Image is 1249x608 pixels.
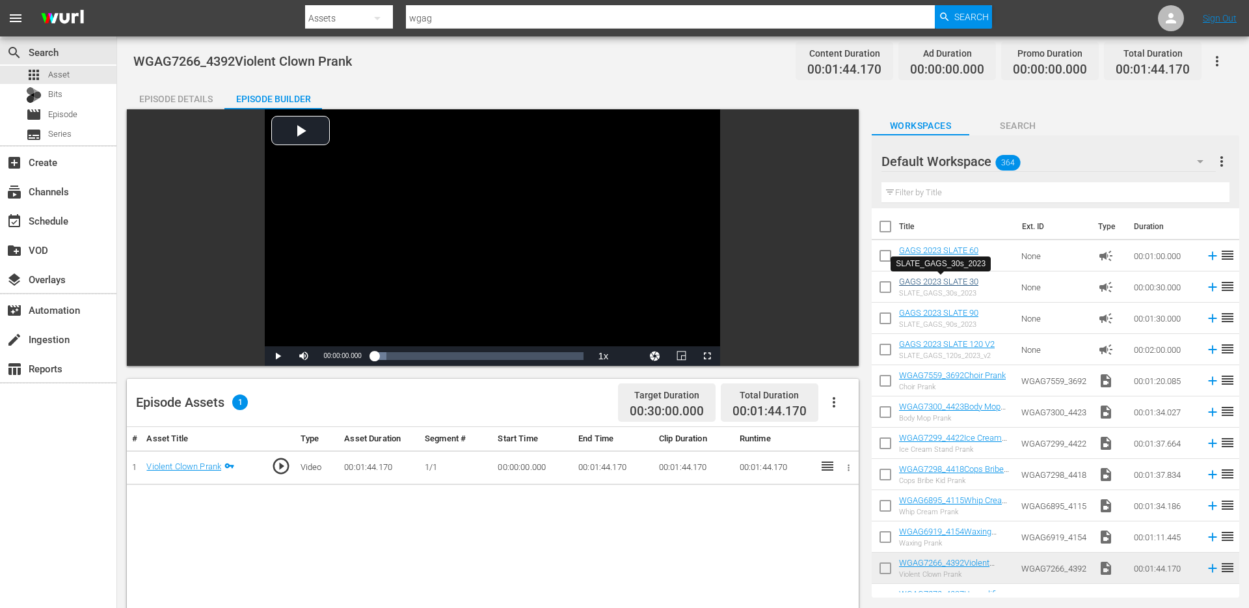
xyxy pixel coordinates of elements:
th: Clip Duration [654,427,734,451]
span: 00:01:44.170 [1116,62,1190,77]
td: 00:01:44.170 [1129,553,1200,584]
span: reorder [1220,247,1235,263]
th: Duration [1126,208,1204,245]
th: Asset Duration [339,427,420,451]
th: Type [1090,208,1126,245]
div: SLATE_GAGS_90s_2023 [899,320,978,329]
a: WGAG7559_3692Choir Prank [899,370,1006,380]
td: WGAG7266_4392 [1016,553,1093,584]
div: Ad Duration [910,44,984,62]
img: ans4CAIJ8jUAAAAAAAAAAAAAAAAAAAAAAAAgQb4GAAAAAAAAAAAAAAAAAAAAAAAAJMjXAAAAAAAAAAAAAAAAAAAAAAAAgAT5G... [31,3,94,34]
button: Play [265,346,291,366]
td: 00:01:37.664 [1129,428,1200,459]
div: Content Duration [807,44,881,62]
span: reorder [1220,529,1235,544]
span: reorder [1220,435,1235,450]
span: Ingestion [7,332,22,348]
span: reorder [1220,497,1235,513]
span: Search [954,5,989,29]
span: reorder [1220,372,1235,388]
span: more_vert [1214,154,1229,169]
a: GAGS 2023 SLATE 120 V2 [899,339,995,349]
span: reorder [1220,404,1235,419]
span: Ad [1098,279,1114,295]
td: Video [295,450,339,485]
div: SLATE_GAGS_120s_2023_v2 [899,352,995,360]
span: Bits [48,88,62,101]
span: VOD [7,243,22,258]
span: reorder [1220,560,1235,575]
button: Picture-in-Picture [668,346,694,366]
th: Title [899,208,1014,245]
span: Episode [26,107,42,122]
th: Asset Title [141,427,265,451]
span: menu [8,10,23,26]
a: WGAG7298_4418Cops Bribe Kid Prank [899,464,1009,484]
td: 00:02:00.000 [1129,334,1200,365]
button: Jump To Time [642,346,668,366]
a: Sign Out [1203,13,1237,23]
button: Fullscreen [694,346,720,366]
td: 1/1 [420,450,492,485]
svg: Add to Episode [1205,436,1220,450]
a: GAGS 2023 SLATE 30 [899,277,978,286]
td: 00:01:44.170 [654,450,734,485]
a: WGAG6895_4115Whip Cream Prank [899,495,1010,515]
td: WGAG6895_4115 [1016,490,1093,521]
span: 00:00:00.000 [910,62,984,77]
span: Video [1098,435,1114,451]
span: 00:30:00.000 [630,404,704,419]
span: Video [1098,529,1114,545]
span: Reports [7,361,22,377]
span: Schedule [7,214,22,229]
span: play_circle_outline [271,456,291,476]
td: 00:01:20.085 [1129,365,1200,396]
span: Asset [48,68,70,81]
td: 00:01:34.027 [1129,396,1200,428]
span: 364 [995,149,1020,176]
td: WGAG7300_4423 [1016,396,1093,428]
td: WGAG7298_4418 [1016,459,1093,490]
td: WGAG6919_4154 [1016,521,1093,553]
td: 00:00:00.000 [492,450,573,485]
td: 00:01:44.170 [734,450,815,485]
span: 00:00:00.000 [1013,62,1087,77]
td: 1 [127,450,141,485]
div: Cops Bribe Kid Prank [899,477,1011,485]
span: Search [7,45,22,61]
button: more_vert [1214,146,1229,177]
div: Bits [26,87,42,103]
span: Ad [1098,342,1114,357]
th: # [127,427,141,451]
th: Ext. ID [1014,208,1090,245]
div: Episode Details [127,83,224,115]
th: Runtime [734,427,815,451]
div: Progress Bar [375,352,584,360]
div: Total Duration [1116,44,1190,62]
th: Type [295,427,339,451]
button: Mute [291,346,317,366]
span: Automation [7,303,22,318]
td: 00:01:00.000 [1129,240,1200,271]
span: reorder [1220,310,1235,325]
div: Target Duration [630,386,704,404]
div: Ice Cream Stand Prank [899,445,1011,454]
a: GAGS 2023 SLATE 90 [899,308,978,318]
td: None [1016,240,1093,271]
span: Video [1098,467,1114,482]
span: Video [1098,373,1114,389]
div: Total Duration [732,386,807,404]
a: WGAG7299_4422Ice Cream Stand Prank [899,433,1007,452]
div: Video Player [265,109,720,366]
span: WGAG7266_4392Violent Clown Prank [133,53,352,69]
span: Series [26,127,42,143]
span: Asset [26,67,42,83]
a: Violent Clown Prank [146,462,221,471]
button: Episode Details [127,83,224,109]
div: Violent Clown Prank [899,570,1011,579]
span: Create [7,155,22,171]
span: Search [969,118,1067,134]
td: WGAG7299_4422 [1016,428,1093,459]
td: None [1016,303,1093,334]
div: Promo Duration [1013,44,1087,62]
